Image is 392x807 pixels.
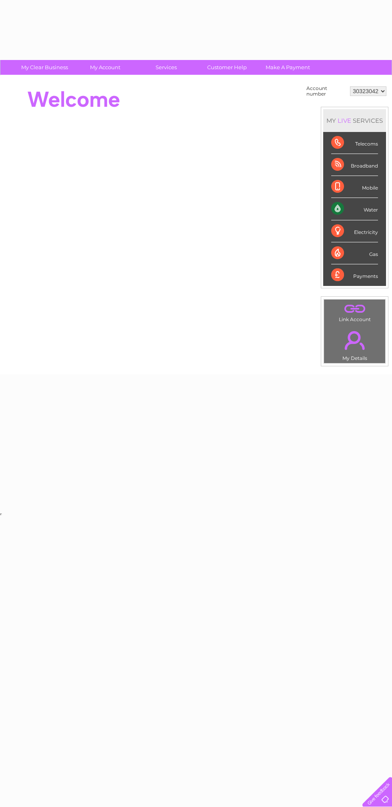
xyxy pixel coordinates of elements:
[331,132,378,154] div: Telecoms
[331,176,378,198] div: Mobile
[331,264,378,286] div: Payments
[331,220,378,242] div: Electricity
[194,60,260,75] a: Customer Help
[12,60,78,75] a: My Clear Business
[324,299,386,324] td: Link Account
[323,109,386,132] div: MY SERVICES
[255,60,321,75] a: Make A Payment
[331,154,378,176] div: Broadband
[304,84,348,99] td: Account number
[133,60,199,75] a: Services
[326,326,383,354] a: .
[324,324,386,364] td: My Details
[72,60,138,75] a: My Account
[331,242,378,264] div: Gas
[326,302,383,316] a: .
[331,198,378,220] div: Water
[336,117,353,124] div: LIVE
